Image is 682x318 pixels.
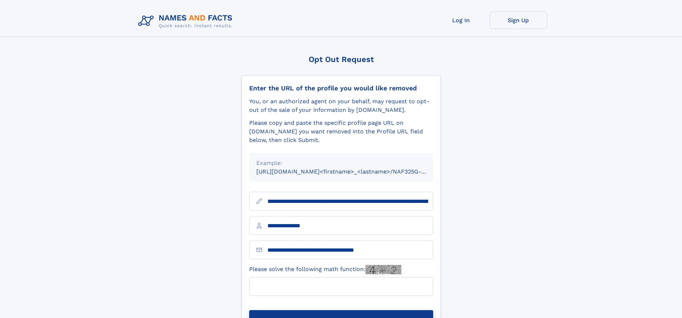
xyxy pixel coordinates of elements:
[135,11,238,31] img: Logo Names and Facts
[256,168,447,175] small: [URL][DOMAIN_NAME]<firstname>_<lastname>/NAF325G-xxxxxxxx
[256,159,426,167] div: Example:
[249,265,401,274] label: Please solve the following math function:
[432,11,490,29] a: Log In
[249,84,433,92] div: Enter the URL of the profile you would like removed
[490,11,547,29] a: Sign Up
[249,97,433,114] div: You, or an authorized agent on your behalf, may request to opt-out of the sale of your informatio...
[242,55,441,64] div: Opt Out Request
[249,119,433,144] div: Please copy and paste the specific profile page URL on [DOMAIN_NAME] you want removed into the Pr...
